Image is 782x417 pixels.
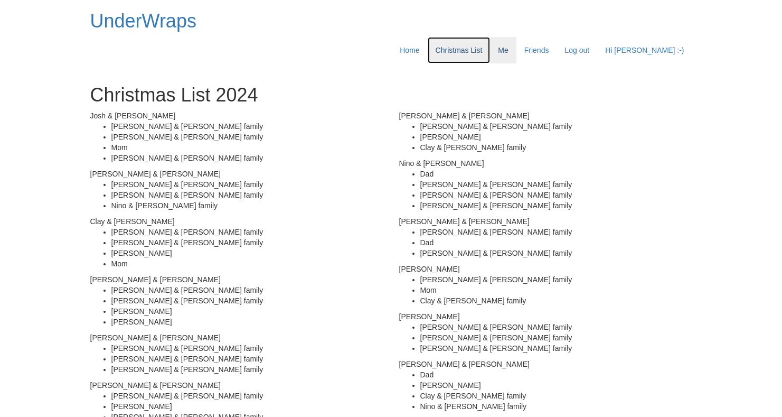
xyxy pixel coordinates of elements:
[597,37,692,63] a: Hi [PERSON_NAME] :-)
[420,190,692,200] li: [PERSON_NAME] & [PERSON_NAME] family
[111,227,383,237] li: [PERSON_NAME] & [PERSON_NAME] family
[111,343,383,354] li: [PERSON_NAME] & [PERSON_NAME] family
[420,322,692,332] li: [PERSON_NAME] & [PERSON_NAME] family
[516,37,557,63] a: Friends
[111,190,383,200] li: [PERSON_NAME] & [PERSON_NAME] family
[90,10,196,32] a: UnderWraps
[111,306,383,317] li: [PERSON_NAME]
[90,169,383,179] div: [PERSON_NAME] & [PERSON_NAME]
[90,85,692,106] h1: Christmas List 2024
[111,258,383,269] li: Mom
[428,37,491,63] a: Christmas List
[420,285,692,295] li: Mom
[111,364,383,375] li: [PERSON_NAME] & [PERSON_NAME] family
[90,110,383,121] div: Josh & [PERSON_NAME]
[420,200,692,211] li: [PERSON_NAME] & [PERSON_NAME] family
[420,179,692,190] li: [PERSON_NAME] & [PERSON_NAME] family
[420,248,692,258] li: [PERSON_NAME] & [PERSON_NAME] family
[90,216,383,227] div: Clay & [PERSON_NAME]
[111,295,383,306] li: [PERSON_NAME] & [PERSON_NAME] family
[420,343,692,354] li: [PERSON_NAME] & [PERSON_NAME] family
[111,121,383,132] li: [PERSON_NAME] & [PERSON_NAME] family
[90,274,383,285] div: [PERSON_NAME] & [PERSON_NAME]
[90,380,383,391] div: [PERSON_NAME] & [PERSON_NAME]
[111,401,383,412] li: [PERSON_NAME]
[399,216,692,227] div: [PERSON_NAME] & [PERSON_NAME]
[111,248,383,258] li: [PERSON_NAME]
[90,332,383,343] div: [PERSON_NAME] & [PERSON_NAME]
[420,401,692,412] li: Nino & [PERSON_NAME] family
[111,285,383,295] li: [PERSON_NAME] & [PERSON_NAME] family
[420,332,692,343] li: [PERSON_NAME] & [PERSON_NAME] family
[420,227,692,237] li: [PERSON_NAME] & [PERSON_NAME] family
[111,142,383,153] li: Mom
[111,179,383,190] li: [PERSON_NAME] & [PERSON_NAME] family
[420,132,692,142] li: [PERSON_NAME]
[111,354,383,364] li: [PERSON_NAME] & [PERSON_NAME] family
[557,37,597,63] a: Log out
[420,295,692,306] li: Clay & [PERSON_NAME] family
[420,391,692,401] li: Clay & [PERSON_NAME] family
[399,264,692,274] div: [PERSON_NAME]
[111,132,383,142] li: [PERSON_NAME] & [PERSON_NAME] family
[420,142,692,153] li: Clay & [PERSON_NAME] family
[399,110,692,121] div: [PERSON_NAME] & [PERSON_NAME]
[111,391,383,401] li: [PERSON_NAME] & [PERSON_NAME] family
[111,153,383,163] li: [PERSON_NAME] & [PERSON_NAME] family
[399,311,692,322] div: [PERSON_NAME]
[420,380,692,391] li: [PERSON_NAME]
[399,158,692,169] div: Nino & [PERSON_NAME]
[392,37,427,63] a: Home
[111,237,383,248] li: [PERSON_NAME] & [PERSON_NAME] family
[420,121,692,132] li: [PERSON_NAME] & [PERSON_NAME] family
[420,369,692,380] li: Dad
[111,317,383,327] li: [PERSON_NAME]
[420,169,692,179] li: Dad
[420,274,692,285] li: [PERSON_NAME] & [PERSON_NAME] family
[490,37,516,63] a: Me
[399,359,692,369] div: [PERSON_NAME] & [PERSON_NAME]
[111,200,383,211] li: Nino & [PERSON_NAME] family
[420,237,692,248] li: Dad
